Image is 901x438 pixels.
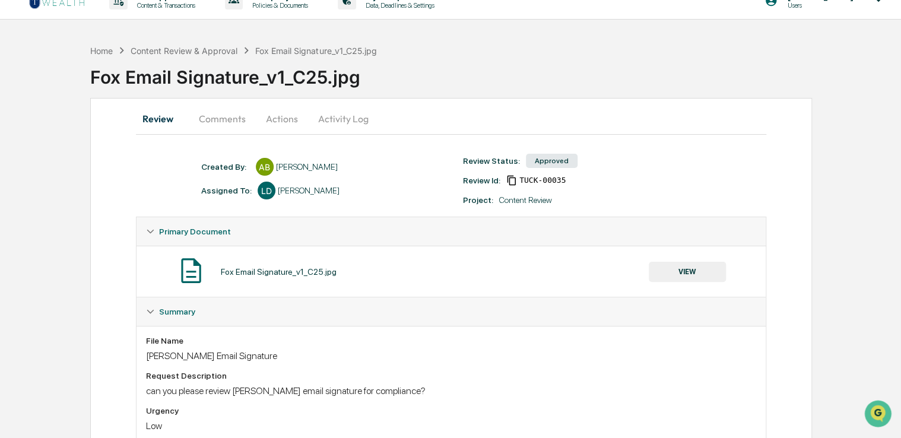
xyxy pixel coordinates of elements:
[146,406,757,415] div: Urgency
[40,103,150,112] div: We're available if you need us!
[159,307,195,316] span: Summary
[146,350,757,361] div: [PERSON_NAME] Email Signature
[356,1,440,9] p: Data, Deadlines & Settings
[40,91,195,103] div: Start new chat
[176,256,206,285] img: Document Icon
[201,186,252,195] div: Assigned To:
[90,46,113,56] div: Home
[255,46,376,56] div: Fox Email Signature_v1_C25.jpg
[137,217,766,246] div: Primary Document
[146,420,757,431] div: Low
[131,46,237,56] div: Content Review & Approval
[463,156,520,166] div: Review Status:
[146,385,757,396] div: can you please review [PERSON_NAME] email signature for compliance?
[7,145,81,166] a: 🖐️Preclearance
[12,151,21,160] div: 🖐️
[309,104,378,133] button: Activity Log
[526,154,578,168] div: Approved
[12,25,216,44] p: How can we help?
[146,371,757,380] div: Request Description
[221,267,337,277] div: Fox Email Signature_v1_C25.jpg
[12,91,33,112] img: 1746055101610-c473b297-6a78-478c-a979-82029cc54cd1
[649,262,726,282] button: VIEW
[243,1,314,9] p: Policies & Documents
[463,195,493,205] div: Project:
[98,150,147,161] span: Attestations
[84,201,144,210] a: Powered byPylon
[258,182,275,199] div: LD
[136,104,767,133] div: secondary tabs example
[12,173,21,183] div: 🔎
[778,1,859,9] p: Users
[86,151,96,160] div: 🗄️
[202,94,216,109] button: Start new chat
[136,104,189,133] button: Review
[255,104,309,133] button: Actions
[137,297,766,326] div: Summary
[24,150,77,161] span: Preclearance
[24,172,75,184] span: Data Lookup
[189,104,255,133] button: Comments
[137,246,766,297] div: Primary Document
[201,162,250,172] div: Created By: ‎ ‎
[90,57,901,88] div: Fox Email Signature_v1_C25.jpg
[278,186,340,195] div: [PERSON_NAME]
[128,1,201,9] p: Content & Transactions
[499,195,552,205] div: Content Review
[256,158,274,176] div: AB
[7,167,80,189] a: 🔎Data Lookup
[463,176,500,185] div: Review Id:
[146,336,757,345] div: File Name
[863,399,895,431] iframe: Open customer support
[159,227,231,236] span: Primary Document
[276,162,338,172] div: [PERSON_NAME]
[519,176,566,185] span: 5b2d234f-d22e-408a-86fd-eb545f21baa6
[118,201,144,210] span: Pylon
[81,145,152,166] a: 🗄️Attestations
